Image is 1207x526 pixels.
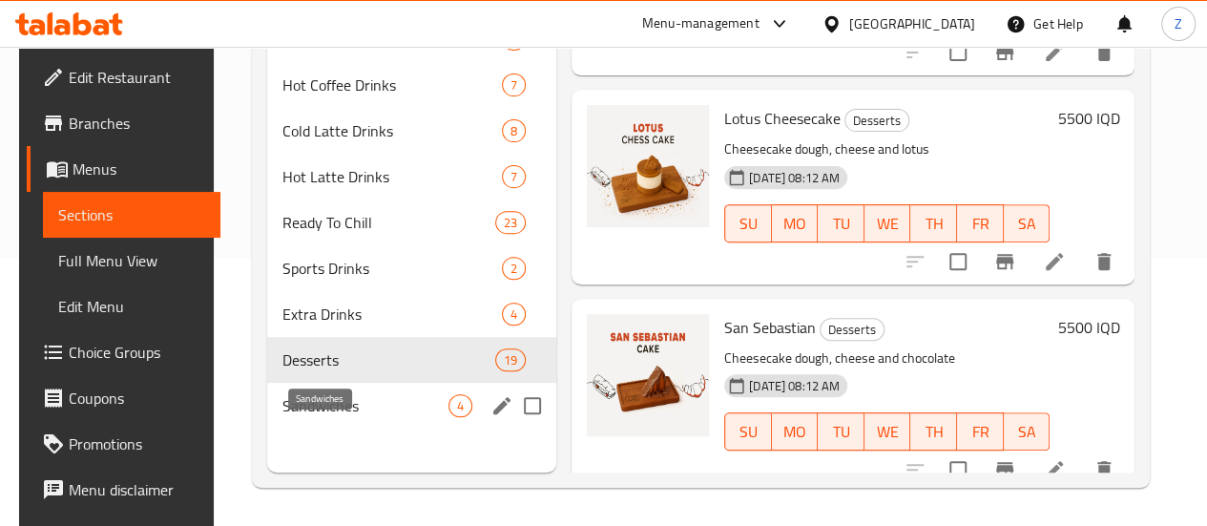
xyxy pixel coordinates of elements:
[849,13,975,34] div: [GEOGRAPHIC_DATA]
[1043,41,1066,64] a: Edit menu item
[982,447,1028,493] button: Branch-specific-item
[957,204,1004,242] button: FR
[267,9,556,436] nav: Menu sections
[724,412,772,451] button: SU
[1057,105,1119,132] h6: 5500 IQD
[503,122,525,140] span: 8
[27,54,220,100] a: Edit Restaurant
[982,239,1028,284] button: Branch-specific-item
[938,32,978,73] span: Select to update
[938,242,978,282] span: Select to update
[818,412,864,451] button: TU
[982,30,1028,75] button: Branch-specific-item
[267,200,556,245] div: Ready To Chill23
[503,168,525,186] span: 7
[43,284,220,329] a: Edit Menu
[1081,239,1127,284] button: delete
[1004,204,1051,242] button: SA
[918,418,949,446] span: TH
[587,314,709,436] img: San Sebastian
[58,203,205,226] span: Sections
[724,204,772,242] button: SU
[496,214,525,232] span: 23
[502,257,526,280] div: items
[282,303,502,326] span: Extra Drinks
[1043,458,1066,481] a: Edit menu item
[502,74,526,96] div: items
[282,74,502,96] span: Hot Coffee Drinks
[43,192,220,238] a: Sections
[495,211,526,234] div: items
[267,245,556,291] div: Sports Drinks2
[845,110,908,132] span: Desserts
[503,305,525,324] span: 4
[772,204,819,242] button: MO
[1004,412,1051,451] button: SA
[69,387,205,410] span: Coupons
[282,394,448,417] span: Sandwiches
[43,238,220,284] a: Full Menu View
[27,421,220,467] a: Promotions
[1081,447,1127,493] button: delete
[69,341,205,364] span: Choice Groups
[449,397,471,415] span: 4
[864,204,911,242] button: WE
[27,375,220,421] a: Coupons
[818,204,864,242] button: TU
[724,104,841,133] span: Lotus Cheesecake
[282,348,495,371] span: Desserts
[488,391,516,420] button: edit
[267,383,556,429] div: Sandwiches4edit
[27,467,220,513] a: Menu disclaimer
[267,154,556,200] div: Hot Latte Drinks7
[910,204,957,242] button: TH
[733,418,764,446] span: SU
[502,119,526,142] div: items
[825,210,857,238] span: TU
[724,347,1050,370] p: Cheesecake dough, cheese and chocolate
[69,66,205,89] span: Edit Restaurant
[733,210,764,238] span: SU
[957,412,1004,451] button: FR
[965,210,996,238] span: FR
[502,303,526,326] div: items
[282,257,502,280] span: Sports Drinks
[495,348,526,371] div: items
[69,478,205,501] span: Menu disclaimer
[724,313,816,342] span: San Sebastian
[1011,418,1043,446] span: SA
[918,210,949,238] span: TH
[587,105,709,227] img: Lotus Cheesecake
[69,432,205,455] span: Promotions
[1011,210,1043,238] span: SA
[772,412,819,451] button: MO
[825,418,857,446] span: TU
[780,210,811,238] span: MO
[27,146,220,192] a: Menus
[267,62,556,108] div: Hot Coffee Drinks7
[58,295,205,318] span: Edit Menu
[642,12,760,35] div: Menu-management
[282,119,502,142] span: Cold Latte Drinks
[496,351,525,369] span: 19
[267,337,556,383] div: Desserts19
[27,329,220,375] a: Choice Groups
[503,260,525,278] span: 2
[282,211,495,234] span: Ready To Chill
[58,249,205,272] span: Full Menu View
[821,319,884,341] span: Desserts
[503,76,525,95] span: 7
[864,412,911,451] button: WE
[282,165,502,188] span: Hot Latte Drinks
[910,412,957,451] button: TH
[1081,30,1127,75] button: delete
[965,418,996,446] span: FR
[938,450,978,490] span: Select to update
[267,108,556,154] div: Cold Latte Drinks8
